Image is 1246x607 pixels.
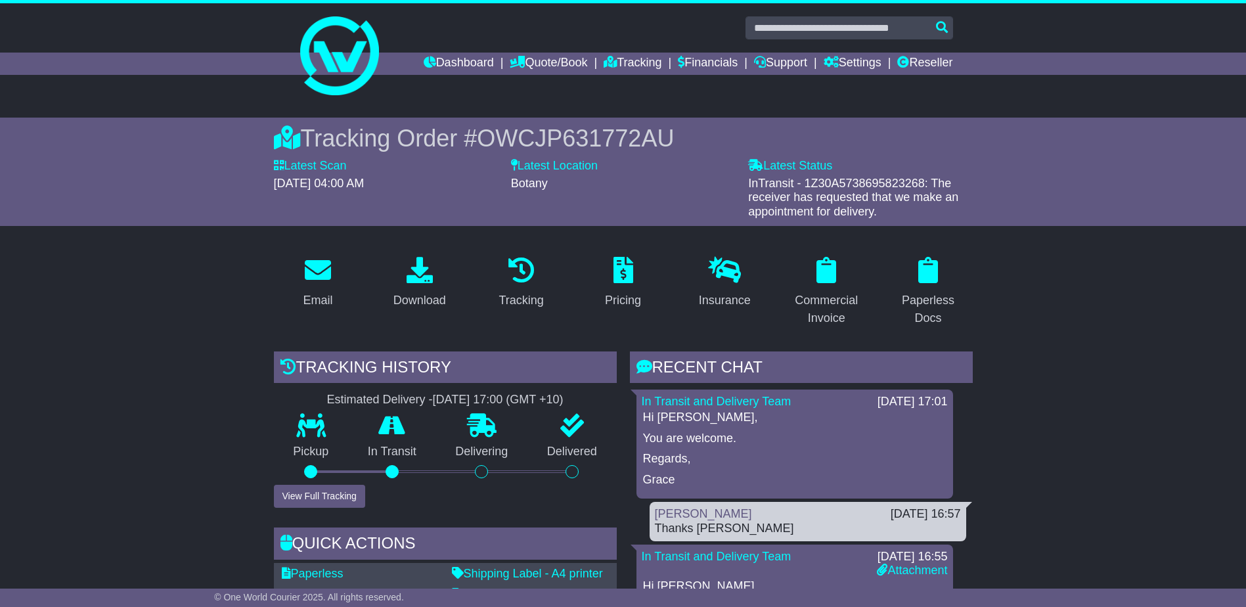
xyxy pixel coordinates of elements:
[274,177,365,190] span: [DATE] 04:00 AM
[511,159,598,173] label: Latest Location
[348,445,436,459] p: In Transit
[477,125,674,152] span: OWCJP631772AU
[452,567,603,580] a: Shipping Label - A4 printer
[891,507,961,522] div: [DATE] 16:57
[630,351,973,387] div: RECENT CHAT
[754,53,807,75] a: Support
[274,393,617,407] div: Estimated Delivery -
[436,445,528,459] p: Delivering
[877,564,947,577] a: Attachment
[655,522,961,536] div: Thanks [PERSON_NAME]
[511,177,548,190] span: Botany
[643,579,946,594] p: Hi [PERSON_NAME],
[877,550,947,564] div: [DATE] 16:55
[678,53,738,75] a: Financials
[510,53,587,75] a: Quote/Book
[424,53,494,75] a: Dashboard
[527,445,617,459] p: Delivered
[282,567,344,580] a: Paperless
[884,252,973,332] a: Paperless Docs
[643,473,946,487] p: Grace
[643,432,946,446] p: You are welcome.
[605,292,641,309] div: Pricing
[642,550,791,563] a: In Transit and Delivery Team
[748,177,958,218] span: InTransit - 1Z30A5738695823268: The receiver has requested that we make an appointment for delivery.
[294,252,341,314] a: Email
[490,252,552,314] a: Tracking
[214,592,404,602] span: © One World Courier 2025. All rights reserved.
[878,395,948,409] div: [DATE] 17:01
[274,159,347,173] label: Latest Scan
[274,351,617,387] div: Tracking history
[699,292,751,309] div: Insurance
[433,393,564,407] div: [DATE] 17:00 (GMT +10)
[274,485,365,508] button: View Full Tracking
[303,292,332,309] div: Email
[274,124,973,152] div: Tracking Order #
[690,252,759,314] a: Insurance
[596,252,650,314] a: Pricing
[897,53,952,75] a: Reseller
[604,53,661,75] a: Tracking
[655,507,752,520] a: [PERSON_NAME]
[782,252,871,332] a: Commercial Invoice
[642,395,791,408] a: In Transit and Delivery Team
[499,292,543,309] div: Tracking
[824,53,881,75] a: Settings
[643,411,946,425] p: Hi [PERSON_NAME],
[393,292,446,309] div: Download
[282,588,386,601] a: Email Documents
[274,528,617,563] div: Quick Actions
[748,159,832,173] label: Latest Status
[274,445,349,459] p: Pickup
[893,292,964,327] div: Paperless Docs
[791,292,862,327] div: Commercial Invoice
[643,452,946,466] p: Regards,
[385,252,455,314] a: Download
